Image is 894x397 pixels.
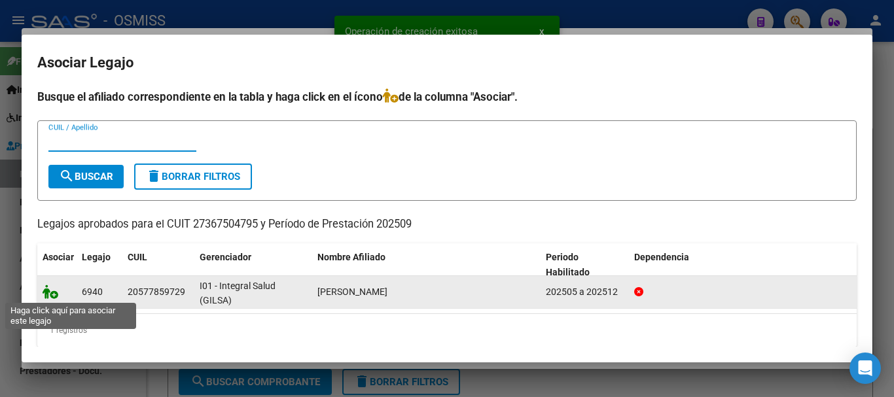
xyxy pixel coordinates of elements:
[122,243,194,286] datatable-header-cell: CUIL
[37,50,857,75] h2: Asociar Legajo
[200,252,251,262] span: Gerenciador
[629,243,857,286] datatable-header-cell: Dependencia
[146,168,162,184] mat-icon: delete
[48,165,124,188] button: Buscar
[146,171,240,182] span: Borrar Filtros
[546,285,624,300] div: 202505 a 202512
[134,164,252,190] button: Borrar Filtros
[128,285,185,300] div: 20577859729
[43,252,74,262] span: Asociar
[312,243,541,286] datatable-header-cell: Nombre Afiliado
[82,252,111,262] span: Legajo
[82,286,103,297] span: 6940
[541,243,629,286] datatable-header-cell: Periodo Habilitado
[59,171,113,182] span: Buscar
[128,252,147,262] span: CUIL
[317,252,385,262] span: Nombre Afiliado
[849,353,881,384] div: Open Intercom Messenger
[37,88,857,105] h4: Busque el afiliado correspondiente en la tabla y haga click en el ícono de la columna "Asociar".
[634,252,689,262] span: Dependencia
[317,286,387,297] span: LEIVA DEMIAN CIRO
[200,281,276,306] span: I01 - Integral Salud (GILSA)
[77,243,122,286] datatable-header-cell: Legajo
[59,168,75,184] mat-icon: search
[37,216,857,233] p: Legajos aprobados para el CUIT 27367504795 y Período de Prestación 202509
[37,243,77,286] datatable-header-cell: Asociar
[37,314,857,347] div: 1 registros
[546,252,590,277] span: Periodo Habilitado
[194,243,312,286] datatable-header-cell: Gerenciador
